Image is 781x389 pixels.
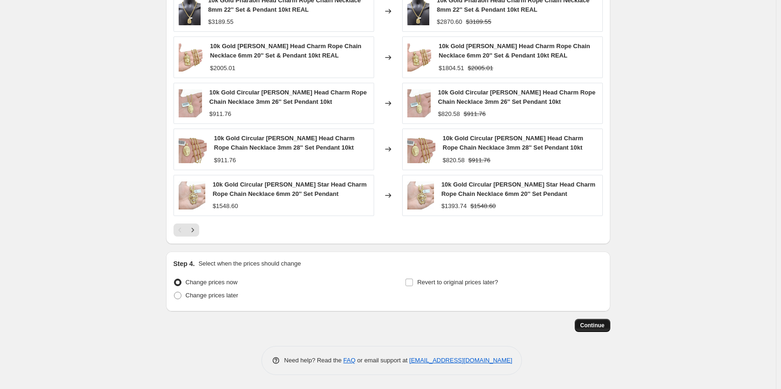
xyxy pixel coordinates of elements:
[439,64,464,73] div: $1804.51
[343,357,355,364] a: FAQ
[214,135,355,151] span: 10k Gold Circular [PERSON_NAME] Head Charm Rope Chain Necklace 3mm 28'' Set Pendant 10kt
[470,202,496,211] strike: $1548.60
[186,292,239,299] span: Change prices later
[407,43,432,72] img: 10k-gold-jesus-head-charm-rope-chain-necklace-6mm-20-set-pendant-10kt-real-918809_80x.png
[210,64,235,73] div: $2005.01
[213,181,367,197] span: 10k Gold Circular [PERSON_NAME] Star Head Charm Rope Chain Necklace 6mm 20'' Set Pendant
[214,156,236,165] div: $911.76
[580,322,605,329] span: Continue
[208,17,233,27] div: $3189.55
[407,135,435,163] img: 10k-gold-circular-jesus-head-charm-rope-chain-necklace-3mm-28-set-pendant-10kt-493069_80x.png
[441,181,595,197] span: 10k Gold Circular [PERSON_NAME] Star Head Charm Rope Chain Necklace 6mm 20'' Set Pendant
[443,156,465,165] div: $820.58
[186,279,238,286] span: Change prices now
[179,43,203,72] img: 10k-gold-jesus-head-charm-rope-chain-necklace-6mm-20-set-pendant-10kt-real-918809_80x.png
[409,357,512,364] a: [EMAIL_ADDRESS][DOMAIN_NAME]
[210,43,362,59] span: 10k Gold [PERSON_NAME] Head Charm Rope Chain Necklace 6mm 20'' Set & Pendant 10kt REAL
[210,109,231,119] div: $911.76
[438,109,460,119] div: $820.58
[179,89,202,117] img: 10k-gold-circular-jesus-head-charm-rope-chain-necklace-3mm-26-set-pendant-10kt-705608_80x.png
[407,89,431,117] img: 10k-gold-circular-jesus-head-charm-rope-chain-necklace-3mm-26-set-pendant-10kt-705608_80x.png
[186,223,199,237] button: Next
[468,64,493,73] strike: $2005.01
[284,357,344,364] span: Need help? Read the
[441,202,467,211] div: $1393.74
[437,17,462,27] div: $2870.60
[575,319,610,332] button: Continue
[443,135,584,151] span: 10k Gold Circular [PERSON_NAME] Head Charm Rope Chain Necklace 3mm 28'' Set Pendant 10kt
[174,259,195,268] h2: Step 4.
[174,223,199,237] nav: Pagination
[210,89,367,105] span: 10k Gold Circular [PERSON_NAME] Head Charm Rope Chain Necklace 3mm 26'' Set Pendant 10kt
[469,156,491,165] strike: $911.76
[439,43,590,59] span: 10k Gold [PERSON_NAME] Head Charm Rope Chain Necklace 6mm 20'' Set & Pendant 10kt REAL
[407,181,434,209] img: 10k-gold-circular-jesus-star-head-charm-rope-chain-necklace-6mm-20-set-pendant-773373_80x.png
[213,202,238,211] div: $1548.60
[179,135,207,163] img: 10k-gold-circular-jesus-head-charm-rope-chain-necklace-3mm-28-set-pendant-10kt-493069_80x.png
[464,109,486,119] strike: $911.76
[355,357,409,364] span: or email support at
[438,89,596,105] span: 10k Gold Circular [PERSON_NAME] Head Charm Rope Chain Necklace 3mm 26'' Set Pendant 10kt
[179,181,205,209] img: 10k-gold-circular-jesus-star-head-charm-rope-chain-necklace-6mm-20-set-pendant-773373_80x.png
[198,259,301,268] p: Select when the prices should change
[417,279,498,286] span: Revert to original prices later?
[466,17,491,27] strike: $3189.55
